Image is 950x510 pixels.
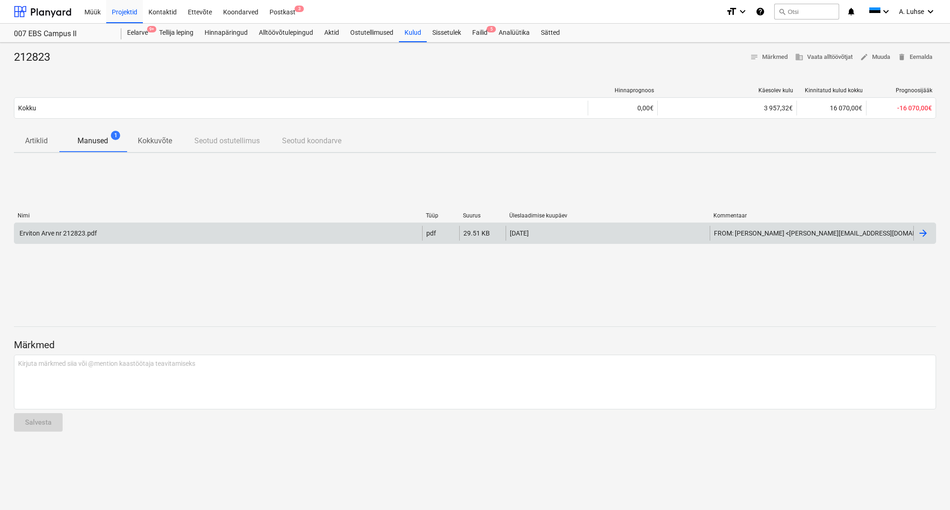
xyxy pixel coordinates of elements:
span: delete [898,53,906,61]
a: Tellija leping [154,24,199,42]
a: Sissetulek [427,24,467,42]
span: -16 070,00€ [897,104,932,112]
div: Üleslaadimise kuupäev [509,212,706,219]
a: Eelarve9+ [122,24,154,42]
p: Kokku [18,103,36,113]
span: notes [750,53,758,61]
div: Tüüp [426,212,456,219]
i: keyboard_arrow_down [880,6,892,17]
p: Märkmed [14,339,936,352]
span: Eemalda [898,52,932,63]
div: Hinnaprognoos [592,87,654,94]
i: format_size [726,6,737,17]
a: Analüütika [493,24,535,42]
div: Vestlusvidin [904,465,950,510]
span: 5 [487,26,496,32]
button: Eemalda [894,50,936,64]
button: Otsi [774,4,839,19]
div: Kommentaar [713,212,910,219]
a: Hinnapäringud [199,24,253,42]
span: search [778,8,786,15]
span: Muuda [860,52,890,63]
p: Manused [77,135,108,147]
iframe: Chat Widget [904,465,950,510]
a: Aktid [319,24,345,42]
button: Vaata alltöövõtjat [791,50,856,64]
div: 007 EBS Campus II [14,29,110,39]
span: Märkmed [750,52,788,63]
div: 0,00€ [588,101,657,115]
span: 9+ [147,26,156,32]
div: Nimi [18,212,418,219]
button: Muuda [856,50,894,64]
div: Failid [467,24,493,42]
div: Suurus [463,212,502,219]
span: Vaata alltöövõtjat [795,52,853,63]
p: Kokkuvõte [138,135,172,147]
span: 3 [295,6,304,12]
div: 29.51 KB [463,229,490,237]
div: Kinnitatud kulud kokku [801,87,863,94]
a: Kulud [399,24,427,42]
p: Artiklid [25,135,48,147]
i: keyboard_arrow_down [925,6,936,17]
span: A. Luhse [899,8,924,15]
i: keyboard_arrow_down [737,6,748,17]
div: Prognoosijääk [870,87,932,94]
a: Ostutellimused [345,24,399,42]
a: Sätted [535,24,565,42]
div: 212823 [14,50,58,65]
div: Käesolev kulu [661,87,793,94]
button: Märkmed [746,50,791,64]
span: 1 [111,131,120,140]
span: business [795,53,803,61]
div: Eelarve [122,24,154,42]
a: Failid5 [467,24,493,42]
i: Abikeskus [756,6,765,17]
div: [DATE] [510,229,529,237]
div: Erviton Arve nr 212823.pdf [18,229,97,237]
div: 16 070,00€ [796,101,866,115]
i: notifications [847,6,856,17]
div: pdf [426,229,436,237]
span: edit [860,53,868,61]
a: Alltöövõtulepingud [253,24,319,42]
div: 3 957,32€ [661,104,793,112]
